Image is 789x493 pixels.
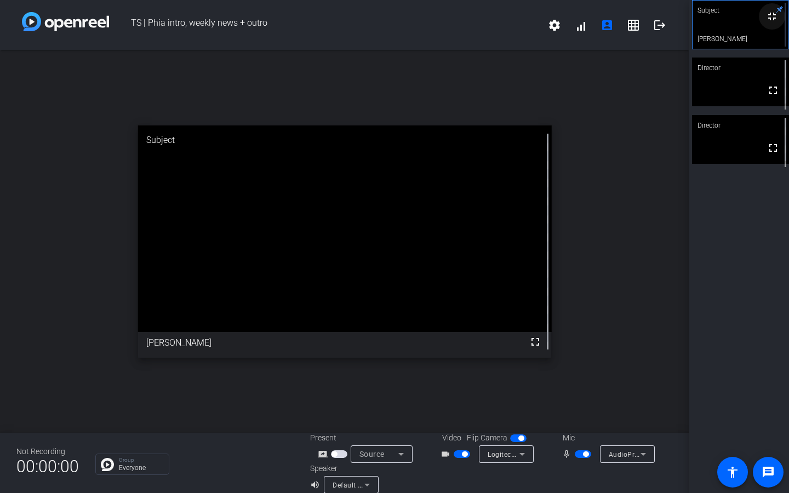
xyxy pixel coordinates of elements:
[119,457,163,463] p: Group
[529,335,542,348] mat-icon: fullscreen
[442,432,461,444] span: Video
[627,19,640,32] mat-icon: grid_on
[767,84,780,97] mat-icon: fullscreen
[762,466,775,479] mat-icon: message
[101,458,114,471] img: Chat Icon
[310,463,376,474] div: Speaker
[359,450,385,458] span: Source
[16,446,79,457] div: Not Recording
[609,450,731,458] span: AudioPro X5 Microphone (0a67:d090)
[310,478,323,491] mat-icon: volume_up
[767,141,780,154] mat-icon: fullscreen
[488,450,573,458] span: Logitech BRIO (046d:085e)
[692,58,789,78] div: Director
[601,19,614,32] mat-icon: account_box
[562,448,575,461] mat-icon: mic_none
[22,12,109,31] img: white-gradient.svg
[692,115,789,136] div: Director
[119,465,163,471] p: Everyone
[548,19,561,32] mat-icon: settings
[109,12,541,38] span: TS | Phia intro, weekly news + outro
[310,432,420,444] div: Present
[552,432,661,444] div: Mic
[765,10,779,23] mat-icon: fullscreen_exit
[16,453,79,480] span: 00:00:00
[568,12,594,38] button: signal_cellular_alt
[138,125,552,155] div: Subject
[653,19,666,32] mat-icon: logout
[726,466,739,479] mat-icon: accessibility
[467,432,507,444] span: Flip Camera
[318,448,331,461] mat-icon: screen_share_outline
[441,448,454,461] mat-icon: videocam_outline
[333,480,465,489] span: Default - MacBook Pro Speakers (Built-in)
